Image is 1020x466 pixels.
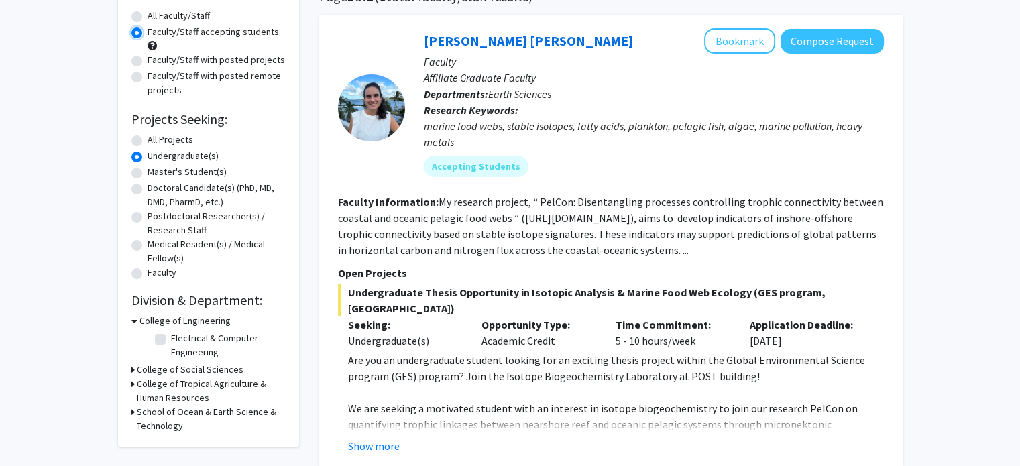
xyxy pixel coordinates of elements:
label: Postdoctoral Researcher(s) / Research Staff [148,209,286,237]
button: Show more [348,438,400,454]
p: Application Deadline: [750,316,864,333]
h3: School of Ocean & Earth Science & Technology [137,405,286,433]
label: Medical Resident(s) / Medical Fellow(s) [148,237,286,266]
p: Seeking: [348,316,462,333]
h2: Division & Department: [131,292,286,308]
h3: College of Social Sciences [137,363,243,377]
label: Faculty [148,266,176,280]
label: Doctoral Candidate(s) (PhD, MD, DMD, PharmD, etc.) [148,181,286,209]
label: Undergraduate(s) [148,149,219,163]
p: Affiliate Graduate Faculty [424,70,884,86]
p: Opportunity Type: [481,316,596,333]
label: Electrical & Computer Engineering [171,331,282,359]
span: Earth Sciences [488,87,551,101]
button: Compose Request to Rita Garcia Seoane [781,29,884,54]
p: We are seeking a motivated student with an interest in isotope biogeochemistry to join our resear... [348,400,884,465]
iframe: Chat [10,406,57,456]
label: Faculty/Staff accepting students [148,25,279,39]
p: Are you an undergraduate student looking for an exciting thesis project within the Global Environ... [348,352,884,384]
p: Open Projects [338,265,884,281]
div: Academic Credit [471,316,606,349]
b: Faculty Information: [338,195,439,209]
mat-chip: Accepting Students [424,156,528,177]
button: Add Rita Garcia Seoane to Bookmarks [704,28,775,54]
label: Faculty/Staff with posted remote projects [148,69,286,97]
h3: College of Engineering [139,314,231,328]
label: All Projects [148,133,193,147]
div: marine food webs, stable isotopes, fatty acids, plankton, pelagic fish, algae, marine pollution, ... [424,118,884,150]
b: Research Keywords: [424,103,518,117]
fg-read-more: My research project, “ PelCon: Disentangling processes controlling trophic connectivity between c... [338,195,883,257]
p: Time Commitment: [616,316,730,333]
label: Master's Student(s) [148,165,227,179]
span: Undergraduate Thesis Opportunity in Isotopic Analysis & Marine Food Web Ecology (GES program, [GE... [338,284,884,316]
label: Faculty/Staff with posted projects [148,53,285,67]
div: Undergraduate(s) [348,333,462,349]
label: All Faculty/Staff [148,9,210,23]
p: Faculty [424,54,884,70]
b: Departments: [424,87,488,101]
h3: College of Tropical Agriculture & Human Resources [137,377,286,405]
h2: Projects Seeking: [131,111,286,127]
div: [DATE] [740,316,874,349]
a: [PERSON_NAME] [PERSON_NAME] [424,32,633,49]
div: 5 - 10 hours/week [606,316,740,349]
